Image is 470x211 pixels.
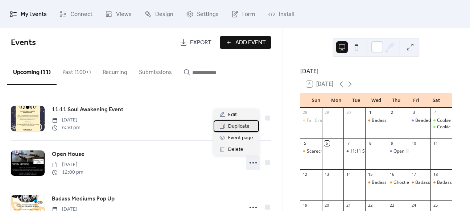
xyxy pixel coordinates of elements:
[279,9,294,20] span: Install
[433,141,438,146] div: 11
[411,203,416,208] div: 24
[57,57,97,84] button: Past (100+)
[302,171,308,177] div: 12
[411,171,416,177] div: 17
[430,117,452,124] div: Cookie Class - B Simple Favour
[21,9,47,20] span: My Events
[324,171,330,177] div: 13
[346,203,351,208] div: 21
[324,141,330,146] div: 6
[263,3,299,25] a: Install
[11,35,36,51] span: Events
[367,203,373,208] div: 22
[411,141,416,146] div: 10
[302,203,308,208] div: 19
[367,171,373,177] div: 15
[346,93,366,108] div: Tue
[174,36,217,49] a: Export
[433,171,438,177] div: 18
[433,110,438,115] div: 4
[389,171,395,177] div: 16
[302,141,308,146] div: 5
[415,179,466,186] div: Badass Mediums Pop Up
[52,150,84,159] a: Open House
[7,57,57,85] button: Upcoming (11)
[346,110,351,115] div: 30
[430,179,452,186] div: Badass Mediums Pop Up
[306,93,326,108] div: Sun
[52,169,83,176] span: 12:00 pm
[393,148,419,154] div: Open House
[324,203,330,208] div: 20
[430,124,452,130] div: Cookie Class - B Simple Favour
[197,9,219,20] span: Settings
[155,9,173,20] span: Design
[228,134,253,142] span: Event page
[181,3,224,25] a: Settings
[52,105,123,114] span: 11:11 Soul Awakening Event
[190,38,211,47] span: Export
[242,9,255,20] span: Form
[411,110,416,115] div: 3
[350,148,407,154] div: 11:11 Soul Awakening Event
[326,93,346,108] div: Mon
[372,117,422,124] div: Badass Mediums Pop Up
[52,116,81,124] span: [DATE]
[4,3,52,25] a: My Events
[228,122,250,131] span: Duplicate
[52,105,123,115] a: 11:11 Soul Awakening Event
[100,3,137,25] a: Views
[307,148,350,154] div: Scarecrow Workshop
[70,9,92,20] span: Connect
[365,179,387,186] div: Badass Mediums Pop Up
[409,179,430,186] div: Badass Mediums Pop Up
[300,148,322,154] div: Scarecrow Workshop
[343,148,365,154] div: 11:11 Soul Awakening Event
[52,194,115,204] a: Badass Mediums Pop Up
[389,110,395,115] div: 2
[365,117,387,124] div: Badass Mediums Pop Up
[228,145,243,154] span: Delete
[52,124,81,132] span: 6:30 pm
[367,110,373,115] div: 1
[307,117,327,124] div: Fall Crafts
[415,117,463,124] div: Beaded Plant Workshop
[367,141,373,146] div: 8
[346,171,351,177] div: 14
[228,111,237,119] span: Edit
[52,161,83,169] span: [DATE]
[97,57,133,84] button: Recurring
[426,93,446,108] div: Sat
[300,117,322,124] div: Fall Crafts
[133,57,178,84] button: Submissions
[139,3,179,25] a: Design
[302,110,308,115] div: 28
[116,9,132,20] span: Views
[300,67,452,75] div: [DATE]
[387,148,409,154] div: Open House
[366,93,386,108] div: Wed
[386,93,406,108] div: Thu
[54,3,98,25] a: Connect
[433,203,438,208] div: 25
[406,93,426,108] div: Fri
[372,179,422,186] div: Badass Mediums Pop Up
[389,141,395,146] div: 9
[409,117,430,124] div: Beaded Plant Workshop
[324,110,330,115] div: 29
[389,203,395,208] div: 23
[346,141,351,146] div: 7
[393,179,430,186] div: Ghostie Workshop
[235,38,266,47] span: Add Event
[226,3,261,25] a: Form
[220,36,271,49] button: Add Event
[387,179,409,186] div: Ghostie Workshop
